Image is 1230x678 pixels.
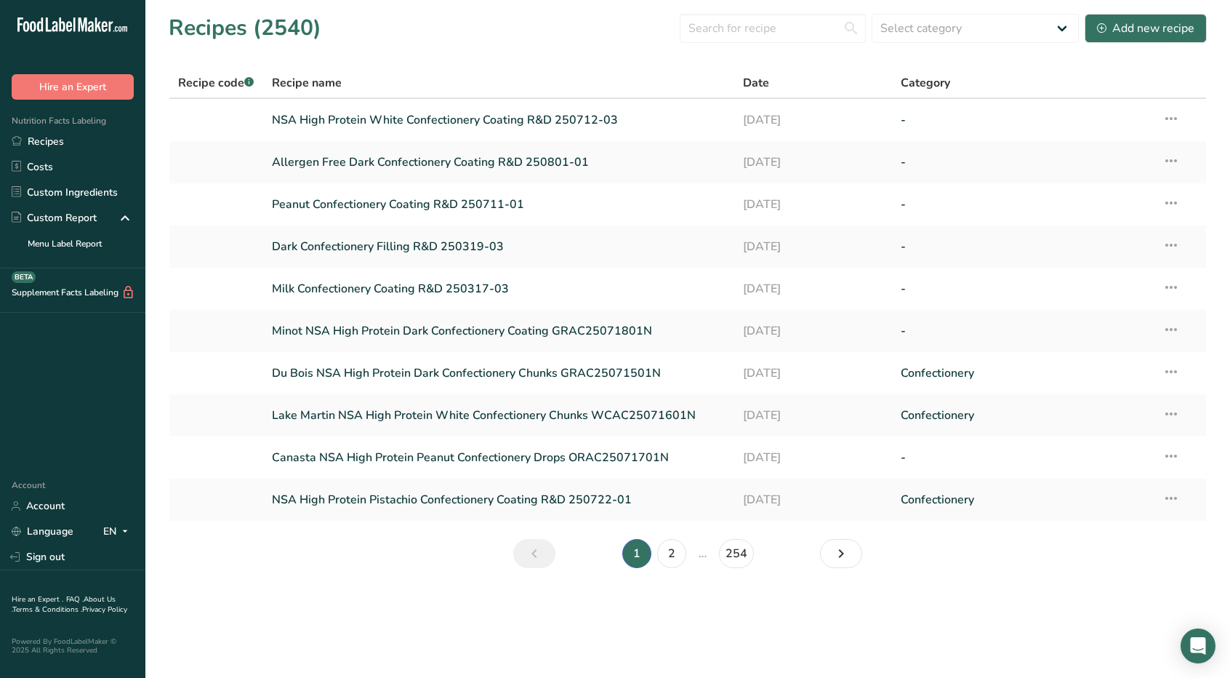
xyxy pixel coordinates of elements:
[719,539,754,568] a: Page 254.
[12,637,134,655] div: Powered By FoodLabelMaker © 2025 All Rights Reserved
[743,105,883,135] a: [DATE]
[743,274,883,304] a: [DATE]
[1097,20,1194,37] div: Add new recipe
[901,105,1145,135] a: -
[272,400,726,431] a: Lake Martin NSA High Protein White Confectionery Chunks WCAC25071601N
[272,442,726,473] a: Canasta NSA High Protein Peanut Confectionery Drops ORAC25071701N
[272,274,726,304] a: Milk Confectionery Coating R&D 250317-03
[901,74,950,92] span: Category
[103,523,134,541] div: EN
[680,14,866,43] input: Search for recipe
[743,316,883,346] a: [DATE]
[12,271,36,283] div: BETA
[743,147,883,178] a: [DATE]
[743,231,883,262] a: [DATE]
[743,400,883,431] a: [DATE]
[12,594,116,615] a: About Us .
[820,539,862,568] a: Next page
[272,189,726,220] a: Peanut Confectionery Coating R&D 250711-01
[12,605,82,615] a: Terms & Conditions .
[901,147,1145,178] a: -
[901,231,1145,262] a: -
[901,189,1145,220] a: -
[513,539,555,568] a: Previous page
[743,74,769,92] span: Date
[12,594,63,605] a: Hire an Expert .
[272,484,726,515] a: NSA High Protein Pistachio Confectionery Coating R&D 250722-01
[901,442,1145,473] a: -
[1085,14,1207,43] button: Add new recipe
[743,442,883,473] a: [DATE]
[901,358,1145,388] a: Confectionery
[901,274,1145,304] a: -
[178,75,254,91] span: Recipe code
[82,605,127,615] a: Privacy Policy
[743,358,883,388] a: [DATE]
[743,484,883,515] a: [DATE]
[901,316,1145,346] a: -
[66,594,84,605] a: FAQ .
[272,105,726,135] a: NSA High Protein White Confectionery Coating R&D 250712-03
[12,519,73,544] a: Language
[743,189,883,220] a: [DATE]
[272,316,726,346] a: Minot NSA High Protein Dark Confectionery Coating GRAC25071801N
[12,74,134,100] button: Hire an Expert
[657,539,686,568] a: Page 2.
[272,74,342,92] span: Recipe name
[12,210,97,226] div: Custom Report
[901,400,1145,431] a: Confectionery
[272,231,726,262] a: Dark Confectionery Filling R&D 250319-03
[1181,629,1215,663] div: Open Intercom Messenger
[272,358,726,388] a: Du Bois NSA High Protein Dark Confectionery Chunks GRAC25071501N
[272,147,726,178] a: Allergen Free Dark Confectionery Coating R&D 250801-01
[169,12,321,44] h1: Recipes (2540)
[901,484,1145,515] a: Confectionery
